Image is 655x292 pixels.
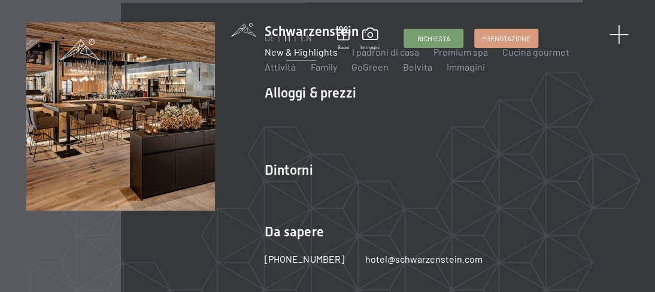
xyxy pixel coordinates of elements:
span: Buoni [336,44,350,51]
a: Attività [265,61,296,72]
span: Richiesta [417,34,450,44]
a: Richiesta [404,29,463,47]
a: EN [301,33,312,43]
span: [PHONE_NUMBER] [265,253,344,264]
a: hotel@schwarzenstein.com [365,253,483,266]
a: New & Highlights [265,46,337,57]
a: Immagini [446,61,484,72]
a: I padroni di casa [351,46,419,57]
a: Premium spa [433,46,487,57]
span: Prenotazione [482,34,530,44]
a: IT [284,33,292,43]
a: Family [310,61,336,72]
a: Prenotazione [475,29,538,47]
a: GoGreen [351,61,388,72]
span: Immagini [360,44,380,51]
a: [PHONE_NUMBER] [265,253,344,266]
a: DE [265,33,275,43]
a: Immagini [360,28,380,50]
a: Buoni [336,26,350,51]
a: Belvita [402,61,432,72]
a: Cucina gourmet [502,46,569,57]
